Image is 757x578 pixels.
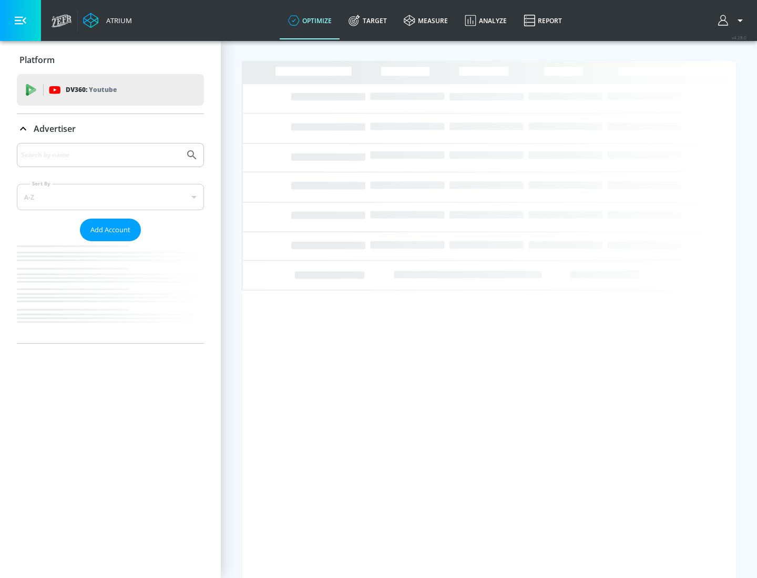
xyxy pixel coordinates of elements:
[17,184,204,210] div: A-Z
[89,84,117,95] p: Youtube
[17,45,204,75] div: Platform
[102,16,132,25] div: Atrium
[17,74,204,106] div: DV360: Youtube
[340,2,395,39] a: Target
[17,143,204,343] div: Advertiser
[19,54,55,66] p: Platform
[66,84,117,96] p: DV360:
[280,2,340,39] a: optimize
[17,241,204,343] nav: list of Advertiser
[21,148,180,162] input: Search by name
[456,2,515,39] a: Analyze
[395,2,456,39] a: measure
[30,180,53,187] label: Sort By
[80,219,141,241] button: Add Account
[83,13,132,28] a: Atrium
[17,114,204,143] div: Advertiser
[34,123,76,135] p: Advertiser
[732,35,746,40] span: v 4.28.0
[90,224,130,236] span: Add Account
[515,2,570,39] a: Report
